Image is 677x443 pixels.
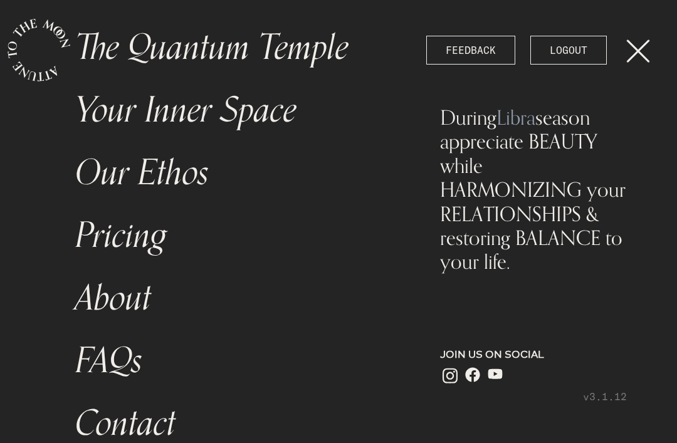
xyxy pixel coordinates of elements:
p: JOIN US ON SOCIAL [440,347,627,362]
p: v3.1.12 [440,389,627,404]
a: FAQs [68,330,406,392]
a: About [68,267,406,330]
a: Your Inner Space [68,79,406,142]
span: Libra [496,105,535,130]
a: The Quantum Temple [68,16,406,79]
a: LOGOUT [530,36,607,65]
a: Our Ethos [68,142,406,204]
a: Pricing [68,204,406,267]
div: During season appreciate BEAUTY while HARMONIZING your RELATIONSHIPS & restoring BALANCE to your ... [440,105,627,274]
span: FEEDBACK [446,43,496,58]
button: FEEDBACK [426,36,515,65]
